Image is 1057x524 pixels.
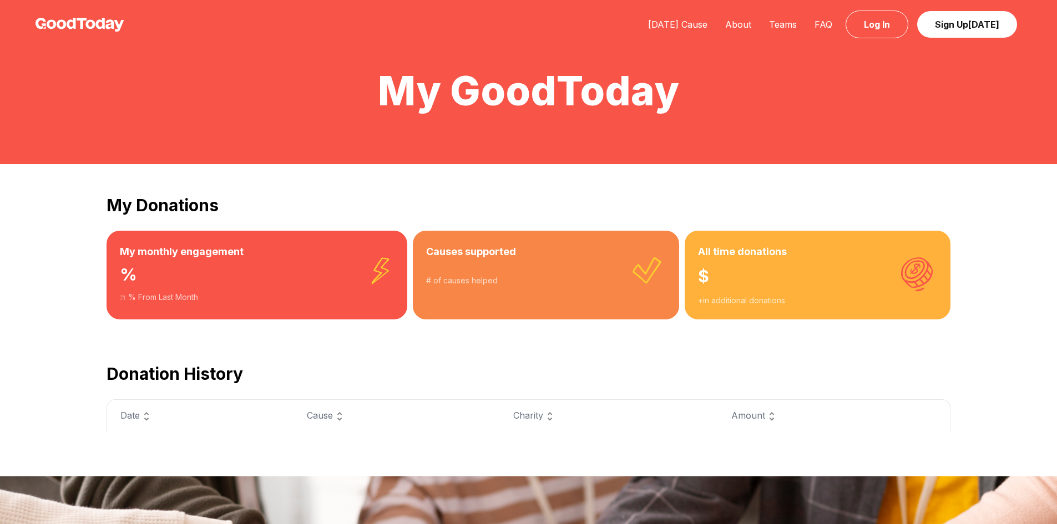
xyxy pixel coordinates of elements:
h2: Donation History [107,364,950,384]
a: [DATE] Cause [639,19,716,30]
div: # of causes helped [426,275,666,286]
div: Charity [513,409,705,423]
span: [DATE] [968,19,999,30]
a: FAQ [806,19,841,30]
img: GoodToday [36,18,124,32]
a: Sign Up[DATE] [917,11,1017,38]
h3: My monthly engagement [120,244,394,260]
div: % [120,260,394,292]
div: Amount [731,409,937,423]
a: Teams [760,19,806,30]
div: $ [698,260,937,295]
h3: Causes supported [426,244,666,260]
h3: All time donations [698,244,937,260]
a: Log In [846,11,908,38]
div: Cause [307,409,487,423]
div: + in additional donations [698,295,937,306]
h2: My Donations [107,195,950,215]
a: About [716,19,760,30]
div: % From Last Month [120,292,394,303]
div: Date [120,409,280,423]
